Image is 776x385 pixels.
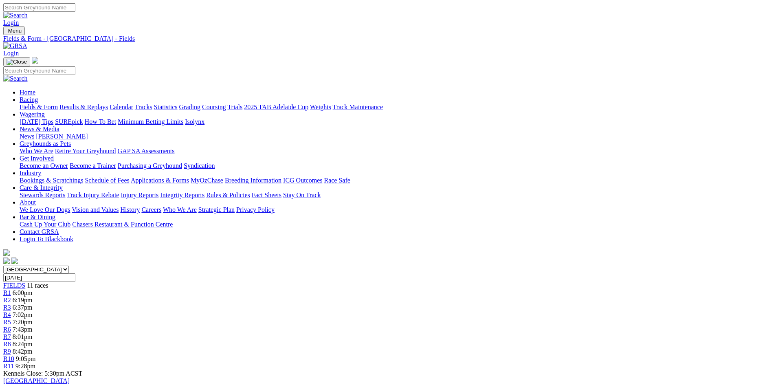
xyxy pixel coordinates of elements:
a: Login [3,19,19,26]
span: 8:42pm [13,348,33,355]
a: Applications & Forms [131,177,189,184]
a: Rules & Policies [206,191,250,198]
a: We Love Our Dogs [20,206,70,213]
span: R2 [3,297,11,304]
a: R1 [3,289,11,296]
img: logo-grsa-white.png [3,249,10,256]
a: Login [3,50,19,57]
a: SUREpick [55,118,83,125]
a: Bookings & Scratchings [20,177,83,184]
a: Become a Trainer [70,162,116,169]
a: Calendar [110,103,133,110]
a: R8 [3,341,11,348]
a: R7 [3,333,11,340]
a: Syndication [184,162,215,169]
span: 7:43pm [13,326,33,333]
a: R6 [3,326,11,333]
a: R9 [3,348,11,355]
img: facebook.svg [3,257,10,264]
button: Toggle navigation [3,26,25,35]
span: R11 [3,363,14,370]
a: Vision and Values [72,206,119,213]
span: 7:02pm [13,311,33,318]
a: R4 [3,311,11,318]
span: 8:24pm [13,341,33,348]
a: Become an Owner [20,162,68,169]
a: Care & Integrity [20,184,63,191]
div: Care & Integrity [20,191,773,199]
span: 6:19pm [13,297,33,304]
span: 11 races [27,282,48,289]
a: Get Involved [20,155,54,162]
a: Coursing [202,103,226,110]
a: Breeding Information [225,177,281,184]
button: Toggle navigation [3,57,30,66]
a: Login To Blackbook [20,235,73,242]
span: Kennels Close: 5:30pm ACST [3,370,82,377]
a: Grading [179,103,200,110]
div: Get Involved [20,162,773,169]
input: Select date [3,273,75,282]
a: Weights [310,103,331,110]
img: GRSA [3,42,27,50]
a: Careers [141,206,161,213]
span: 6:37pm [13,304,33,311]
a: Schedule of Fees [85,177,129,184]
div: Bar & Dining [20,221,773,228]
a: R10 [3,355,14,362]
a: About [20,199,36,206]
a: Cash Up Your Club [20,221,70,228]
span: R3 [3,304,11,311]
div: Greyhounds as Pets [20,147,773,155]
a: Bar & Dining [20,213,55,220]
input: Search [3,66,75,75]
img: twitter.svg [11,257,18,264]
a: Stewards Reports [20,191,65,198]
a: Statistics [154,103,178,110]
a: Contact GRSA [20,228,59,235]
a: Who We Are [163,206,197,213]
span: 7:20pm [13,319,33,326]
span: 6:00pm [13,289,33,296]
div: News & Media [20,133,773,140]
a: GAP SA Assessments [118,147,175,154]
span: FIELDS [3,282,25,289]
img: Search [3,75,28,82]
a: Trials [227,103,242,110]
a: [GEOGRAPHIC_DATA] [3,377,70,384]
span: 9:28pm [15,363,35,370]
a: R5 [3,319,11,326]
a: Purchasing a Greyhound [118,162,182,169]
a: Results & Replays [59,103,108,110]
a: Race Safe [324,177,350,184]
a: Fact Sheets [252,191,281,198]
a: Minimum Betting Limits [118,118,183,125]
a: [PERSON_NAME] [36,133,88,140]
span: 9:05pm [16,355,36,362]
a: Who We Are [20,147,53,154]
a: Retire Your Greyhound [55,147,116,154]
img: Close [7,59,27,65]
a: Injury Reports [121,191,158,198]
a: Racing [20,96,38,103]
a: News & Media [20,125,59,132]
img: Search [3,12,28,19]
a: Industry [20,169,41,176]
a: Chasers Restaurant & Function Centre [72,221,173,228]
a: ICG Outcomes [283,177,322,184]
a: Home [20,89,35,96]
div: Racing [20,103,773,111]
div: Fields & Form - [GEOGRAPHIC_DATA] - Fields [3,35,773,42]
a: Track Injury Rebate [67,191,119,198]
input: Search [3,3,75,12]
a: History [120,206,140,213]
a: Tracks [135,103,152,110]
